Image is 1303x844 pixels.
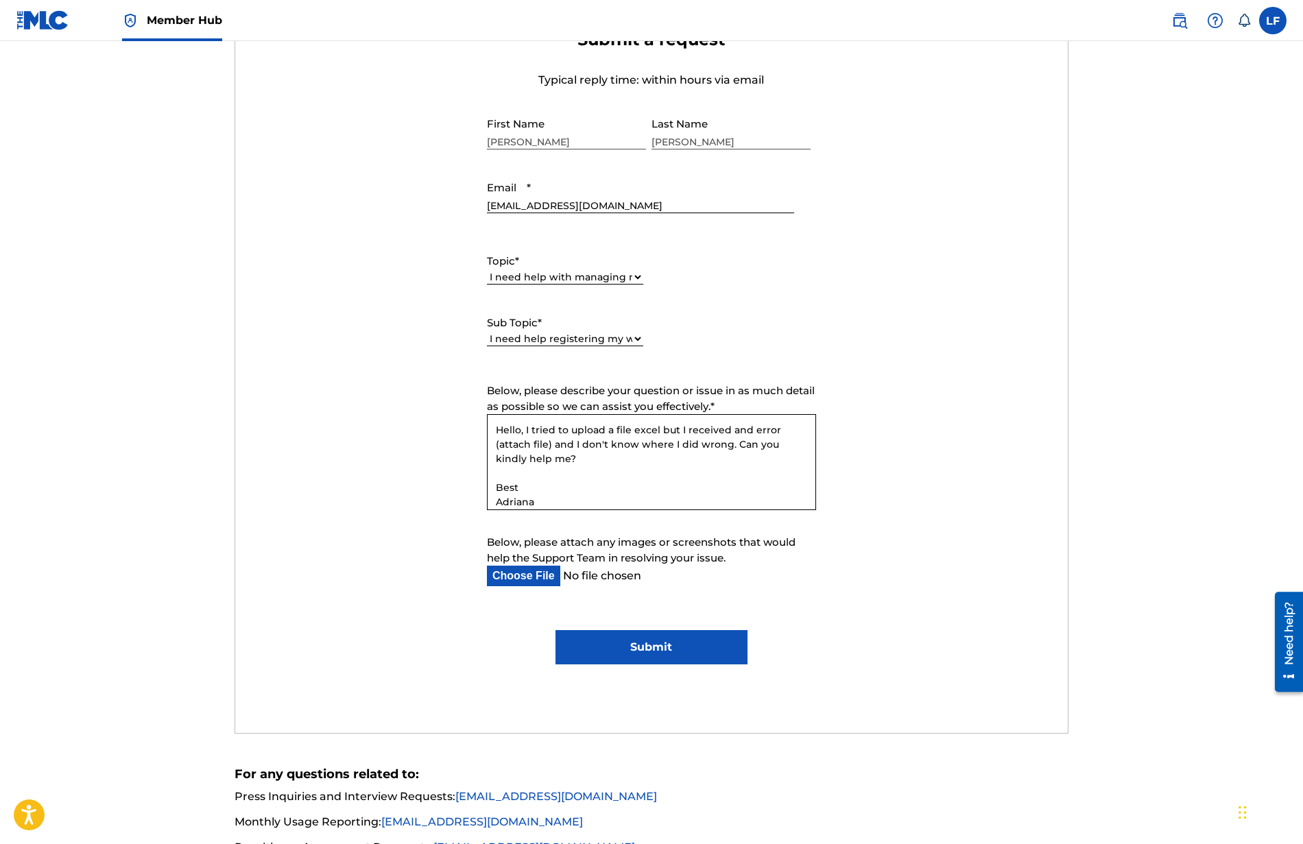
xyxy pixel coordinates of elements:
span: Topic [487,254,515,267]
input: Submit [555,630,747,664]
img: help [1207,12,1223,29]
img: search [1171,12,1188,29]
a: [EMAIL_ADDRESS][DOMAIN_NAME] [381,815,583,828]
a: Public Search [1166,7,1193,34]
iframe: Resource Center [1265,586,1303,697]
span: Sub Topic [487,316,538,329]
img: MLC Logo [16,10,69,30]
img: Top Rightsholder [122,12,139,29]
div: User Menu [1259,7,1287,34]
li: Press Inquiries and Interview Requests: [235,788,1069,813]
h5: For any questions related to: [235,767,1069,782]
div: Help [1202,7,1229,34]
textarea: Hello, I tried to upload a file excel but I received and error (attach file) and I don't know whe... [487,414,816,510]
span: Member Hub [147,12,222,28]
div: Widget chat [1234,778,1303,844]
span: Typical reply time: within hours via email [538,73,764,86]
span: Below, please attach any images or screenshots that would help the Support Team in resolving your... [487,535,796,564]
iframe: Chat Widget [1234,778,1303,844]
div: Notifications [1237,14,1251,27]
span: Below, please describe your question or issue in as much detail as possible so we can assist you ... [487,384,815,413]
li: Monthly Usage Reporting: [235,814,1069,839]
div: Trascina [1239,792,1247,833]
a: [EMAIL_ADDRESS][DOMAIN_NAME] [455,790,657,803]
